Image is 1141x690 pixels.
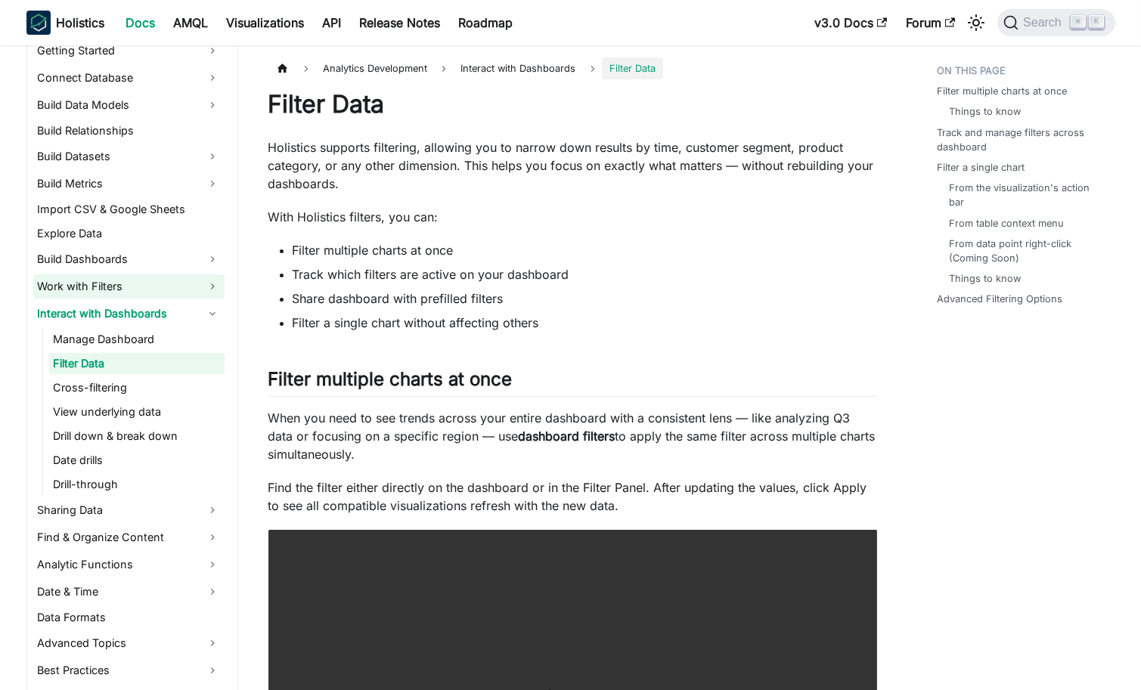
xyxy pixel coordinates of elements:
[33,66,225,90] a: Connect Database
[117,11,165,35] a: Docs
[950,216,1065,231] a: From table context menu
[49,353,225,374] a: Filter Data
[33,223,225,244] a: Explore Data
[33,39,225,63] a: Getting Started
[57,14,105,32] b: Holistics
[938,160,1025,175] a: Filter a single chart
[268,57,877,79] nav: Breadcrumbs
[33,580,225,604] a: Date & Time
[450,11,522,35] a: Roadmap
[33,144,225,169] a: Build Datasets
[26,11,51,35] img: Holistics
[1071,15,1086,29] kbd: ⌘
[453,57,583,79] span: Interact with Dashboards
[33,658,225,682] a: Best Practices
[897,11,964,35] a: Forum
[268,138,877,193] p: Holistics supports filtering, allowing you to narrow down results by time, customer segment, prod...
[33,607,225,628] a: Data Formats
[33,199,225,220] a: Import CSV & Google Sheets
[519,429,615,444] strong: dashboard filters
[602,57,663,79] span: Filter Data
[49,329,225,350] a: Manage Dashboard
[33,120,225,141] a: Build Relationships
[314,11,351,35] a: API
[950,271,1022,286] a: Things to know
[964,11,988,35] button: Switch between dark and light mode (currently light mode)
[950,104,1022,119] a: Things to know
[268,478,877,515] p: Find the filter either directly on the dashboard or in the Filter Panel. After updating the value...
[268,409,877,463] p: When you need to see trends across your entire dashboard with a consistent lens — like analyzing ...
[806,11,897,35] a: v3.0 Docs
[33,552,225,577] a: Analytic Functions
[293,265,877,283] li: Track which filters are active on your dashboard
[293,289,877,308] li: Share dashboard with prefilled filters
[33,93,225,117] a: Build Data Models
[351,11,450,35] a: Release Notes
[315,57,435,79] span: Analytics Development
[268,368,877,397] h2: Filter multiple charts at once
[1089,15,1104,29] kbd: K
[997,9,1115,36] button: Search (Command+K)
[165,11,218,35] a: AMQL
[33,498,225,522] a: Sharing Data
[49,425,225,447] a: Drill down & break down
[950,237,1100,265] a: From data point right-click (Coming Soon)
[268,208,877,226] p: With Holistics filters, you can:
[938,125,1106,154] a: Track and manage filters across dashboard
[33,525,225,549] a: Find & Organize Content
[49,450,225,471] a: Date drills
[938,292,1063,306] a: Advanced Filtering Options
[1019,16,1071,29] span: Search
[268,89,877,119] h1: Filter Data
[293,241,877,259] li: Filter multiple charts at once
[49,401,225,422] a: View underlying data
[26,11,105,35] a: HolisticsHolistics
[218,11,314,35] a: Visualizations
[11,45,238,690] nav: Docs sidebar
[33,172,225,196] a: Build Metrics
[33,631,225,655] a: Advanced Topics
[33,274,225,299] a: Work with Filters
[49,474,225,495] a: Drill-through
[33,302,225,326] a: Interact with Dashboards
[950,181,1100,209] a: From the visualization's action bar
[293,314,877,332] li: Filter a single chart without affecting others
[33,247,225,271] a: Build Dashboards
[268,57,297,79] a: Home page
[49,377,225,398] a: Cross-filtering
[938,84,1068,98] a: Filter multiple charts at once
